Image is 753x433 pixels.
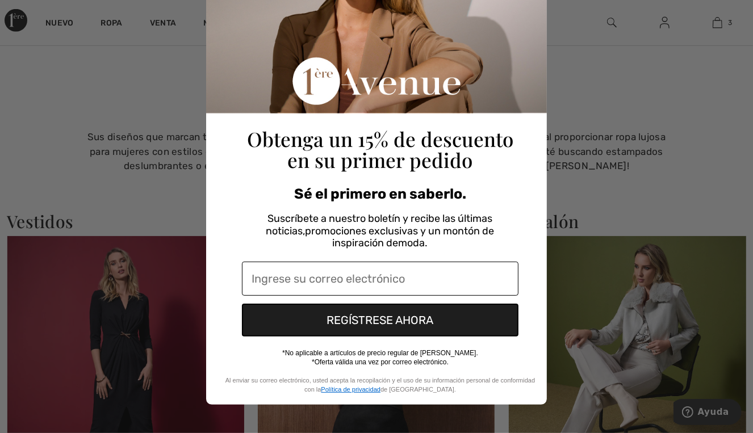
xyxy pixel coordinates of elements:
button: REGÍSTRESE AHORA [242,304,518,337]
span: Al enviar su correo electrónico, usted acepta la recopilación y el uso de su información personal... [225,377,535,393]
input: Ingrese su correo electrónico [242,262,518,296]
span: Obtenga un 15% de descuento en su primer pedido [247,125,513,173]
a: Política de privacidad [321,386,380,393]
span: Sé el primero en saberlo. [294,186,466,202]
span: Suscríbete a nuestro boletín y recibe las últimas noticias, [266,212,493,237]
span: Ayuda [24,8,56,18]
span: moda. [399,237,428,249]
span: *Oferta válida una vez por correo electrónico. [312,358,449,366]
span: *No aplicable a artículos de precio regular de [PERSON_NAME]. [282,349,478,357]
span: promociones exclusivas y un montón de inspiración de [306,225,495,250]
